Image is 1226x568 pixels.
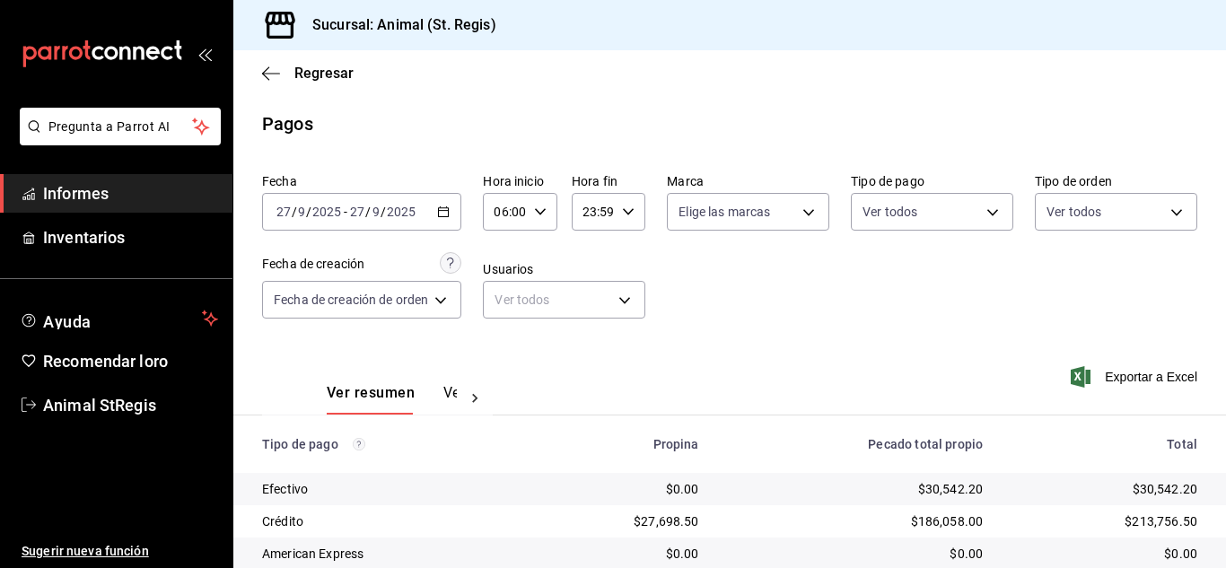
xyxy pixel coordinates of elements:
[43,352,168,371] font: Recomendar loro
[868,437,983,451] font: Pecado total propio
[1074,366,1197,388] button: Exportar a Excel
[297,205,306,219] input: --
[353,438,365,450] svg: Los pagos realizados con Pay y otras terminales son montos brutos.
[292,205,297,219] font: /
[381,205,386,219] font: /
[918,482,984,496] font: $30,542.20
[911,514,984,529] font: $186,058.00
[1133,482,1198,496] font: $30,542.20
[1164,546,1197,561] font: $0.00
[483,174,543,188] font: Hora inicio
[327,384,415,401] font: Ver resumen
[262,514,303,529] font: Crédito
[262,482,308,496] font: Efectivo
[262,65,354,82] button: Regresar
[274,293,428,307] font: Fecha de creación de orden
[634,514,699,529] font: $27,698.50
[48,119,171,134] font: Pregunta a Parrot AI
[495,293,549,307] font: Ver todos
[262,437,338,451] font: Tipo de pago
[262,174,297,188] font: Fecha
[327,383,457,415] div: pestañas de navegación
[950,546,983,561] font: $0.00
[22,544,149,558] font: Sugerir nueva función
[483,262,533,276] font: Usuarios
[1167,437,1197,451] font: Total
[1046,205,1101,219] font: Ver todos
[197,47,212,61] button: abrir_cajón_menú
[312,16,496,33] font: Sucursal: Animal (St. Regis)
[43,184,109,203] font: Informes
[344,205,347,219] font: -
[365,205,371,219] font: /
[667,174,704,188] font: Marca
[443,384,511,401] font: Ver pagos
[349,205,365,219] input: --
[43,396,156,415] font: Animal StRegis
[572,174,617,188] font: Hora fin
[43,228,125,247] font: Inventarios
[294,65,354,82] font: Regresar
[13,130,221,149] a: Pregunta a Parrot AI
[666,482,699,496] font: $0.00
[386,205,416,219] input: ----
[306,205,311,219] font: /
[311,205,342,219] input: ----
[1105,370,1197,384] font: Exportar a Excel
[1125,514,1197,529] font: $213,756.50
[262,113,313,135] font: Pagos
[851,174,924,188] font: Tipo de pago
[653,437,699,451] font: Propina
[372,205,381,219] input: --
[262,546,363,561] font: American Express
[1035,174,1112,188] font: Tipo de orden
[20,108,221,145] button: Pregunta a Parrot AI
[276,205,292,219] input: --
[863,205,917,219] font: Ver todos
[43,312,92,331] font: Ayuda
[666,546,699,561] font: $0.00
[679,205,770,219] font: Elige las marcas
[262,257,364,271] font: Fecha de creación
